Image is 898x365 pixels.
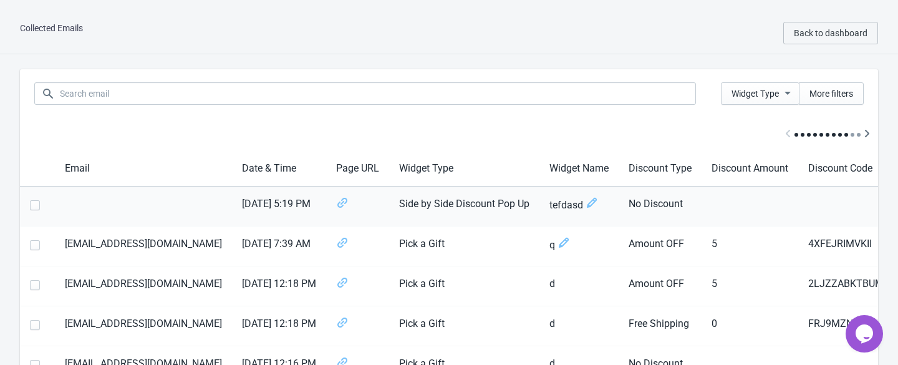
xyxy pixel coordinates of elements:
th: Date & Time [232,151,326,187]
input: Search email [59,82,696,105]
button: Widget Type [721,82,799,105]
td: Pick a Gift [389,226,539,266]
td: FRJ9MZNLJUOX [798,306,897,346]
td: [EMAIL_ADDRESS][DOMAIN_NAME] [55,266,232,306]
td: [DATE] 5:19 PM [232,187,326,226]
th: Page URL [326,151,389,187]
td: No Discount [619,187,702,226]
th: Widget Type [389,151,539,187]
th: Email [55,151,232,187]
td: 0 [702,306,798,346]
td: Pick a Gift [389,306,539,346]
td: [DATE] 7:39 AM [232,226,326,266]
th: Discount Amount [702,151,798,187]
td: 2LJZZABKTBUM [798,266,897,306]
span: Back to dashboard [794,28,867,38]
td: Amount OFF [619,226,702,266]
th: Widget Name [539,151,619,187]
button: Scroll table right one column [856,123,878,146]
th: Discount Type [619,151,702,187]
button: More filters [799,82,864,105]
span: More filters [809,89,853,99]
td: [EMAIL_ADDRESS][DOMAIN_NAME] [55,226,232,266]
td: d [539,306,619,346]
td: d [539,266,619,306]
th: Discount Code [798,151,897,187]
span: tefdasd [549,197,609,213]
td: Amount OFF [619,266,702,306]
td: 5 [702,266,798,306]
td: 4XFEJRIMVKII [798,226,897,266]
td: [EMAIL_ADDRESS][DOMAIN_NAME] [55,306,232,346]
iframe: chat widget [846,315,886,353]
td: Free Shipping [619,306,702,346]
span: q [549,236,609,253]
td: 5 [702,226,798,266]
span: Widget Type [731,89,779,99]
td: [DATE] 12:18 PM [232,306,326,346]
td: Side by Side Discount Pop Up [389,187,539,226]
td: [DATE] 12:18 PM [232,266,326,306]
button: Back to dashboard [783,22,878,44]
td: Pick a Gift [389,266,539,306]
